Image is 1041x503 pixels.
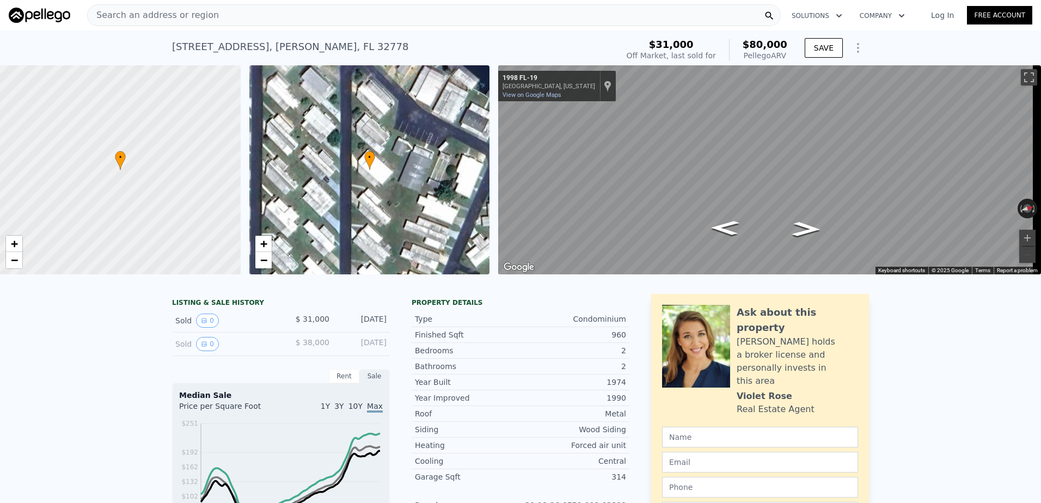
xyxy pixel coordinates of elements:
div: Wood Siding [520,424,626,435]
div: Heating [415,440,520,451]
tspan: $162 [181,463,198,471]
div: Siding [415,424,520,435]
span: + [11,237,18,250]
div: Bedrooms [415,345,520,356]
span: $80,000 [743,39,787,50]
div: Type [415,314,520,324]
button: Reset the view [1017,202,1038,215]
a: Report a problem [997,267,1038,273]
path: Go North, FL-19 [780,218,832,240]
button: Zoom out [1019,247,1036,263]
div: Rent [329,369,359,383]
a: Zoom out [255,252,272,268]
div: Metal [520,408,626,419]
button: Toggle fullscreen view [1021,69,1037,85]
div: Year Built [415,377,520,388]
div: 1990 [520,392,626,403]
button: Keyboard shortcuts [878,267,925,274]
div: Map [498,65,1041,274]
div: [STREET_ADDRESS] , [PERSON_NAME] , FL 32778 [172,39,408,54]
div: Finished Sqft [415,329,520,340]
a: Open this area in Google Maps (opens a new window) [501,260,537,274]
span: 10Y [348,402,363,410]
div: 2 [520,361,626,372]
input: Phone [662,477,858,498]
span: • [364,152,375,162]
button: View historical data [196,337,219,351]
span: − [260,253,267,267]
div: Ask about this property [737,305,858,335]
span: 3Y [334,402,344,410]
tspan: $251 [181,420,198,427]
div: Garage Sqft [415,471,520,482]
div: Forced air unit [520,440,626,451]
div: Year Improved [415,392,520,403]
a: Zoom in [255,236,272,252]
div: 960 [520,329,626,340]
button: Rotate counterclockwise [1018,199,1024,218]
a: Free Account [967,6,1032,24]
span: • [115,152,126,162]
button: Show Options [847,37,869,59]
span: $ 31,000 [296,315,329,323]
div: Median Sale [179,390,383,401]
div: • [364,151,375,170]
input: Email [662,452,858,473]
span: $ 38,000 [296,338,329,347]
span: © 2025 Google [932,267,969,273]
div: Price per Square Foot [179,401,281,418]
div: Pellego ARV [743,50,787,61]
span: Max [367,402,383,413]
img: Pellego [9,8,70,23]
a: Log In [918,10,967,21]
div: 314 [520,471,626,482]
div: Condominium [520,314,626,324]
a: Zoom in [6,236,22,252]
a: Zoom out [6,252,22,268]
div: Street View [498,65,1041,274]
div: [GEOGRAPHIC_DATA], [US_STATE] [503,83,595,90]
div: Cooling [415,456,520,467]
a: Show location on map [604,80,611,92]
div: 2 [520,345,626,356]
span: $31,000 [649,39,694,50]
button: Rotate clockwise [1032,199,1038,218]
button: Solutions [783,6,851,26]
div: Real Estate Agent [737,403,815,416]
div: Off Market, last sold for [627,50,716,61]
tspan: $132 [181,478,198,486]
div: Violet Rose [737,390,792,403]
div: Roof [415,408,520,419]
div: [PERSON_NAME] holds a broker license and personally invests in this area [737,335,858,388]
tspan: $102 [181,493,198,500]
span: + [260,237,267,250]
button: Zoom in [1019,230,1036,246]
a: View on Google Maps [503,91,561,99]
button: SAVE [805,38,843,58]
path: Go South, FL-19 [699,217,751,238]
div: 1998 FL-19 [503,74,595,83]
input: Name [662,427,858,447]
div: Central [520,456,626,467]
div: Sold [175,337,272,351]
div: LISTING & SALE HISTORY [172,298,390,309]
button: Company [851,6,914,26]
span: − [11,253,18,267]
div: Property details [412,298,629,307]
img: Google [501,260,537,274]
span: 1Y [321,402,330,410]
div: [DATE] [338,337,387,351]
div: Sale [359,369,390,383]
button: View historical data [196,314,219,328]
tspan: $192 [181,449,198,456]
div: • [115,151,126,170]
div: Bathrooms [415,361,520,372]
a: Terms [975,267,990,273]
div: [DATE] [338,314,387,328]
span: Search an address or region [88,9,219,22]
div: 1974 [520,377,626,388]
div: Sold [175,314,272,328]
